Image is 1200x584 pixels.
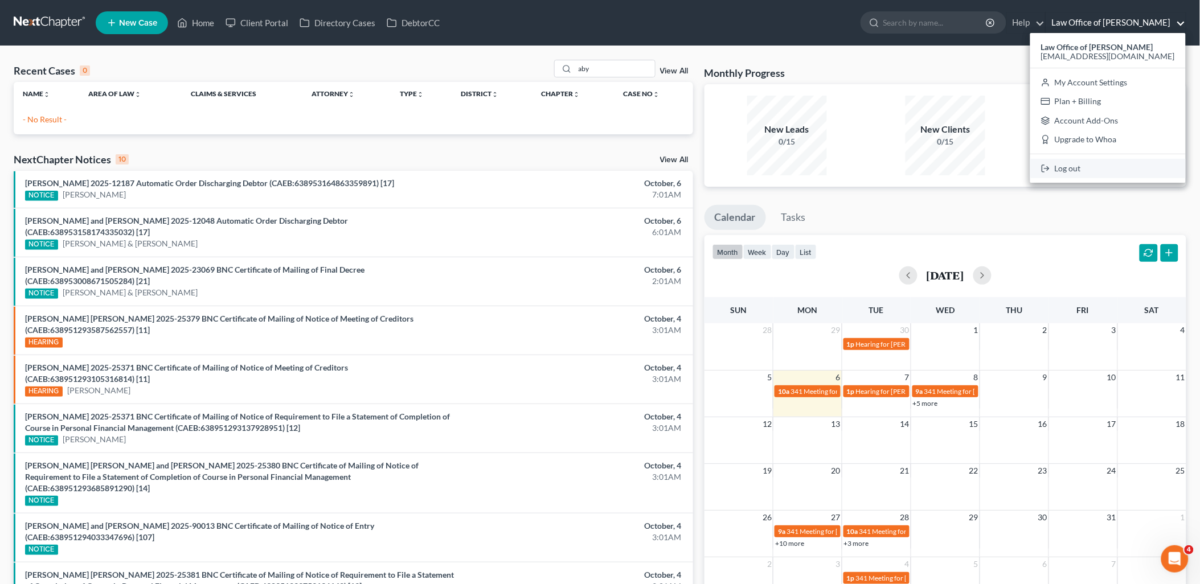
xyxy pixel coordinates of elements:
[899,511,911,524] span: 28
[1030,73,1186,92] a: My Account Settings
[25,216,348,237] a: [PERSON_NAME] and [PERSON_NAME] 2025-12048 Automatic Order Discharging Debtor (CAEB:6389531581743...
[470,520,682,532] div: October, 4
[25,289,58,299] div: NOTICE
[1030,130,1186,150] a: Upgrade to Whoa
[1106,371,1117,384] span: 10
[88,89,141,98] a: Area of Lawunfold_more
[904,557,911,571] span: 4
[25,191,58,201] div: NOTICE
[968,511,980,524] span: 29
[791,387,953,396] span: 341 Meeting for [PERSON_NAME] & [PERSON_NAME]
[916,387,923,396] span: 9a
[470,362,682,373] div: October, 4
[470,227,682,238] div: 6:01AM
[1042,371,1049,384] span: 9
[927,269,964,281] h2: [DATE]
[348,91,355,98] i: unfold_more
[1030,159,1186,178] a: Log out
[906,123,985,136] div: New Clients
[747,123,827,136] div: New Leads
[23,89,50,98] a: Nameunfold_more
[1042,557,1049,571] span: 6
[761,323,773,337] span: 28
[312,89,355,98] a: Attorneyunfold_more
[771,205,816,230] a: Tasks
[904,371,911,384] span: 7
[1185,545,1194,554] span: 4
[470,189,682,200] div: 7:01AM
[924,387,1087,396] span: 341 Meeting for [PERSON_NAME] & [PERSON_NAME]
[25,240,58,250] div: NOTICE
[906,136,985,147] div: 0/15
[1145,305,1159,315] span: Sat
[1106,464,1117,478] span: 24
[63,434,126,445] a: [PERSON_NAME]
[830,323,842,337] span: 29
[847,340,855,348] span: 1p
[705,205,766,230] a: Calendar
[775,539,804,548] a: +10 more
[1030,111,1186,130] a: Account Add-Ons
[731,305,747,315] span: Sun
[1046,13,1186,33] a: Law Office of [PERSON_NAME]
[470,215,682,227] div: October, 6
[869,305,884,315] span: Tue
[573,91,580,98] i: unfold_more
[400,89,424,98] a: Typeunfold_more
[660,67,689,75] a: View All
[1175,371,1186,384] span: 11
[25,496,58,506] div: NOTICE
[116,154,129,164] div: 10
[25,178,394,188] a: [PERSON_NAME] 2025-12187 Automatic Order Discharging Debtor (CAEB:638953164863359891) [17]
[461,89,498,98] a: Districtunfold_more
[63,287,198,298] a: [PERSON_NAME] & [PERSON_NAME]
[847,527,858,536] span: 10a
[830,417,842,431] span: 13
[470,178,682,189] div: October, 6
[761,417,773,431] span: 12
[25,435,58,446] div: NOTICE
[119,19,157,27] span: New Case
[182,82,302,105] th: Claims & Services
[67,385,130,396] a: [PERSON_NAME]
[766,557,773,571] span: 2
[470,422,682,434] div: 3:01AM
[973,323,980,337] span: 1
[470,471,682,483] div: 3:01AM
[1030,33,1186,183] div: Law Office of [PERSON_NAME]
[1030,92,1186,111] a: Plan + Billing
[1041,42,1153,52] strong: Law Office of [PERSON_NAME]
[859,527,1084,536] span: 341 Meeting for [PERSON_NAME] [PERSON_NAME] and [PERSON_NAME]
[623,89,660,98] a: Case Nounfold_more
[1106,417,1117,431] span: 17
[25,521,374,542] a: [PERSON_NAME] and [PERSON_NAME] 2025-90013 BNC Certificate of Mailing of Notice of Entry (CAEB:63...
[43,91,50,98] i: unfold_more
[25,412,450,433] a: [PERSON_NAME] 2025-25371 BNC Certificate of Mailing of Notice of Requirement to File a Statement ...
[856,340,945,348] span: Hearing for [PERSON_NAME]
[470,264,682,275] div: October, 6
[1037,464,1049,478] span: 23
[25,386,63,397] div: HEARING
[747,136,827,147] div: 0/15
[705,66,785,80] h3: Monthly Progress
[134,91,141,98] i: unfold_more
[470,324,682,336] div: 3:01AM
[835,371,842,384] span: 6
[1077,305,1089,315] span: Fri
[913,399,938,408] a: +5 more
[25,460,419,493] a: [PERSON_NAME] [PERSON_NAME] and [PERSON_NAME] 2025-25380 BNC Certificate of Mailing of Notice of ...
[847,387,855,396] span: 1p
[492,91,498,98] i: unfold_more
[761,511,773,524] span: 26
[1175,464,1186,478] span: 25
[23,114,684,125] p: - No Result -
[25,314,413,335] a: [PERSON_NAME] [PERSON_NAME] 2025-25379 BNC Certificate of Mailing of Notice of Meeting of Credito...
[766,371,773,384] span: 5
[1106,511,1117,524] span: 31
[220,13,294,33] a: Client Portal
[1111,557,1117,571] span: 7
[883,12,988,33] input: Search by name...
[899,323,911,337] span: 30
[63,189,126,200] a: [PERSON_NAME]
[470,569,682,581] div: October, 4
